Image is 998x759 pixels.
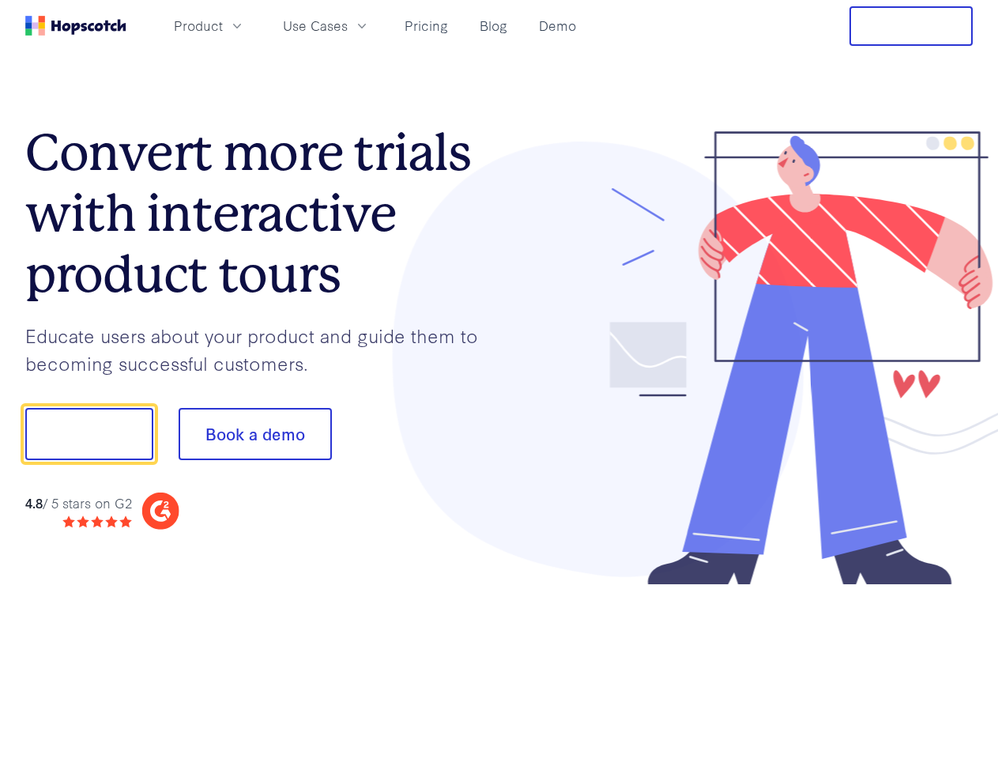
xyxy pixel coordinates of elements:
button: Show me! [25,408,153,460]
div: / 5 stars on G2 [25,493,132,513]
a: Pricing [398,13,454,39]
span: Product [174,16,223,36]
h1: Convert more trials with interactive product tours [25,123,499,304]
strong: 4.8 [25,493,43,512]
button: Product [164,13,254,39]
a: Blog [473,13,514,39]
a: Home [25,16,126,36]
button: Book a demo [179,408,332,460]
button: Free Trial [849,6,973,46]
a: Demo [533,13,582,39]
button: Use Cases [273,13,379,39]
p: Educate users about your product and guide them to becoming successful customers. [25,322,499,376]
span: Use Cases [283,16,348,36]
